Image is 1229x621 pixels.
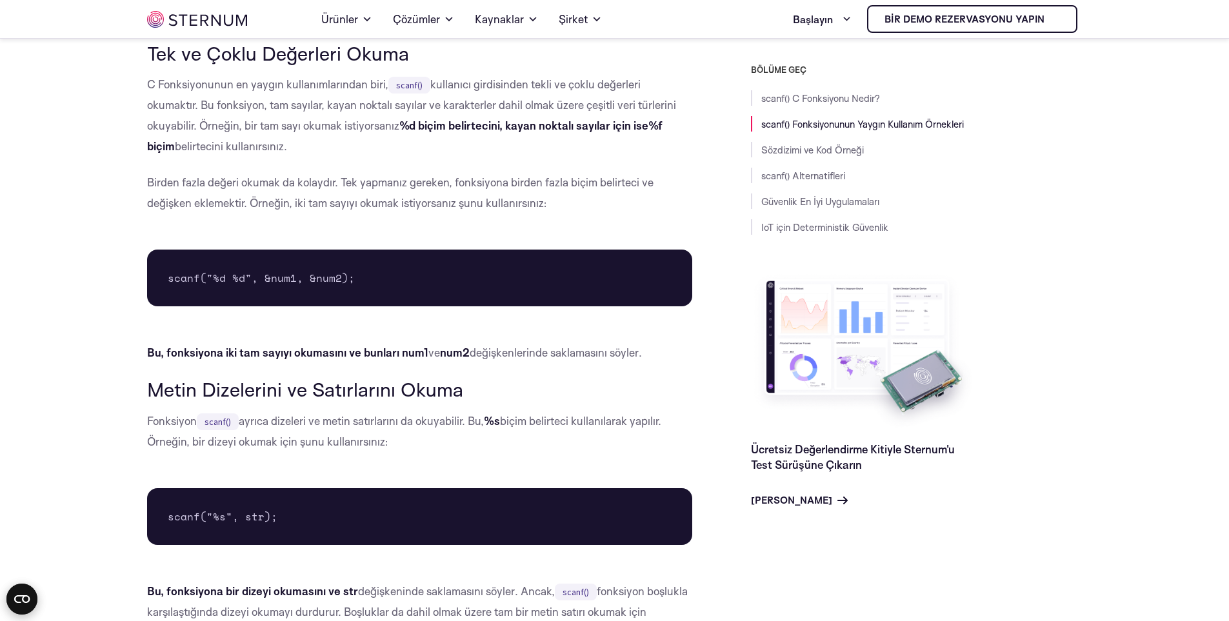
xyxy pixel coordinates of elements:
[884,13,1044,25] font: Bir demo rezervasyonu yapın
[761,221,888,233] a: IoT için Deterministik Güvenlik
[147,175,654,210] font: Birden fazla değeri okumak da kolaydır. Tek yapmanız gereken, fonksiyona birden fazla biçim belir...
[388,77,430,94] code: scanf()
[761,92,880,104] a: scanf() C Fonksiyonu Nedir?
[168,270,355,286] font: scanf("%d %d", &num1, &num2);
[147,414,661,448] font: biçim belirteci kullanılarak yapılır. Örneğin, bir dizeyi okumak için şunu kullanırsınız:
[197,413,239,430] code: scanf()
[639,346,642,359] font: .
[867,5,1077,33] a: Bir demo rezervasyonu yapın
[475,12,524,26] font: Kaynaklar
[284,139,287,153] font: .
[761,144,864,156] a: Sözdizimi ve Kod Örneği
[751,442,955,471] a: Ücretsiz Değerlendirme Kitiyle Sternum'u Test Sürüşüne Çıkarın
[393,12,440,26] font: Çözümler
[147,377,463,401] font: Metin Dizelerini ve Satırlarını Okuma
[6,584,37,615] button: Open CMP widget
[147,11,247,28] img: göğüs kemiği iot
[1050,14,1060,25] img: göğüs kemiği iot
[428,346,440,359] font: ve
[399,119,648,132] font: %d biçim belirtecini, kayan noktalı sayılar için ise
[484,414,500,428] font: %s
[555,584,597,600] code: scanf()
[793,6,852,32] a: Başlayın
[751,64,806,75] font: BÖLÜME GEÇ
[515,584,555,598] font: . Ancak,
[751,494,832,506] font: [PERSON_NAME]
[793,13,833,26] font: Başlayın
[761,170,845,182] a: scanf() Alternatifleri
[147,584,358,598] font: Bu, fonksiyona bir dizeyi okumasını ve str
[147,346,428,359] font: Bu, fonksiyona iki tam sayıyı okumasını ve bunları num1
[147,77,676,132] font: kullanıcı girdisinden tekli ve çoklu değerleri okumaktır. Bu fonksiyon, tam sayılar, kayan noktal...
[761,195,879,208] a: Güvenlik En İyi Uygulamaları
[751,493,848,508] a: [PERSON_NAME]
[440,346,470,359] font: num2
[147,414,197,428] font: Fonksiyon
[358,584,515,598] font: değişkeninde saklamasını söyler
[470,346,639,359] font: değişkenlerinde saklamasını söyler
[239,414,484,428] font: ayrıca dizeleri ve metin satırlarını da okuyabilir. Bu,
[175,139,284,153] font: belirtecini kullanırsınız
[321,12,358,26] font: Ürünler
[147,41,409,65] font: Tek ve Çoklu Değerleri Okuma
[751,271,977,431] img: Ücretsiz Değerlendirme Kitiyle Sternum'u Test Sürüşüne Çıkarın
[168,509,277,524] font: scanf("%s", str);
[559,12,588,26] font: Şirket
[761,118,964,130] a: scanf() Fonksiyonunun Yaygın Kullanım Örnekleri
[147,77,388,91] font: C Fonksiyonunun en yaygın kullanımlarından biri,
